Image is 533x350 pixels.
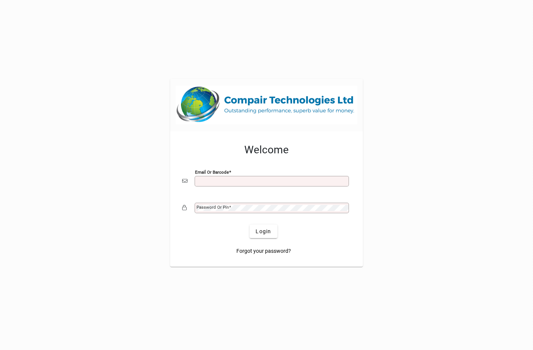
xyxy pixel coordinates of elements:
[236,247,291,255] span: Forgot your password?
[195,170,229,175] mat-label: Email or Barcode
[233,244,294,258] a: Forgot your password?
[182,144,351,156] h2: Welcome
[250,225,277,238] button: Login
[256,228,271,235] span: Login
[196,205,229,210] mat-label: Password or Pin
